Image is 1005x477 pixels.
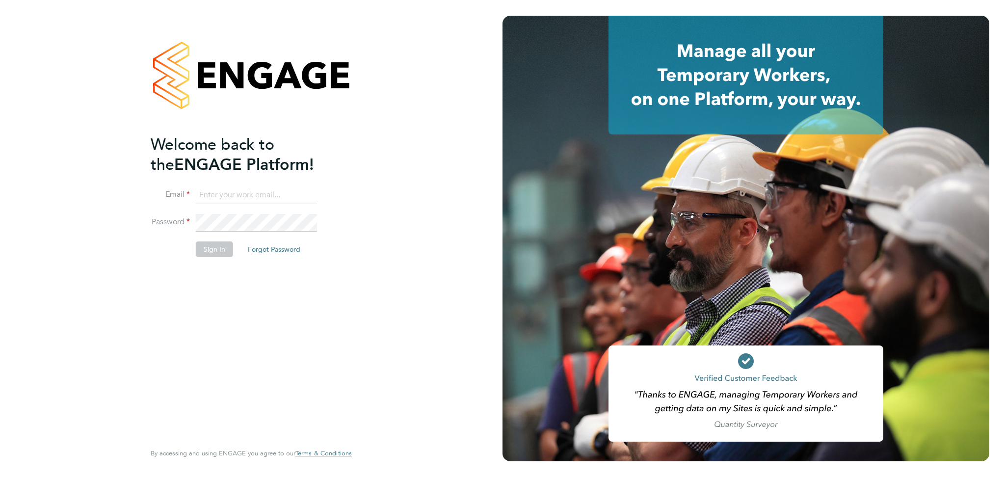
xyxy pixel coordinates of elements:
button: Sign In [196,241,233,257]
span: By accessing and using ENGAGE you agree to our [151,449,352,457]
a: Terms & Conditions [295,450,352,457]
input: Enter your work email... [196,186,317,204]
h2: ENGAGE Platform! [151,134,342,175]
span: Terms & Conditions [295,449,352,457]
button: Forgot Password [240,241,308,257]
label: Email [151,189,190,200]
span: Welcome back to the [151,135,274,174]
label: Password [151,217,190,227]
